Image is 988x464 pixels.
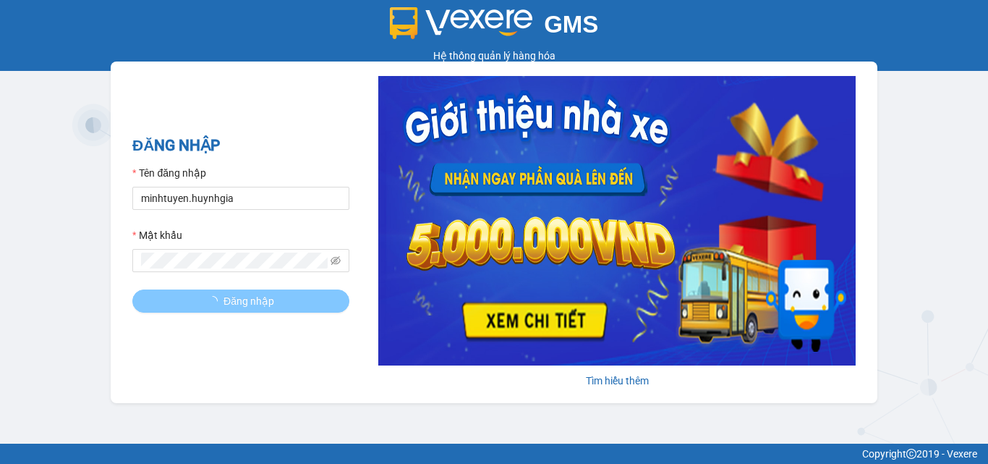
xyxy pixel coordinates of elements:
[132,187,349,210] input: Tên đăng nhập
[132,227,182,243] label: Mật khẩu
[390,7,533,39] img: logo 2
[378,76,856,366] img: banner-0
[544,11,598,38] span: GMS
[132,165,206,181] label: Tên đăng nhập
[390,22,599,33] a: GMS
[208,296,223,306] span: loading
[11,446,977,462] div: Copyright 2019 - Vexere
[906,449,916,459] span: copyright
[4,48,984,64] div: Hệ thống quản lý hàng hóa
[223,293,274,309] span: Đăng nhập
[132,134,349,158] h2: ĐĂNG NHẬP
[331,256,341,266] span: eye-invisible
[141,253,328,269] input: Mật khẩu
[378,373,856,389] div: Tìm hiểu thêm
[132,290,349,313] button: Đăng nhập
